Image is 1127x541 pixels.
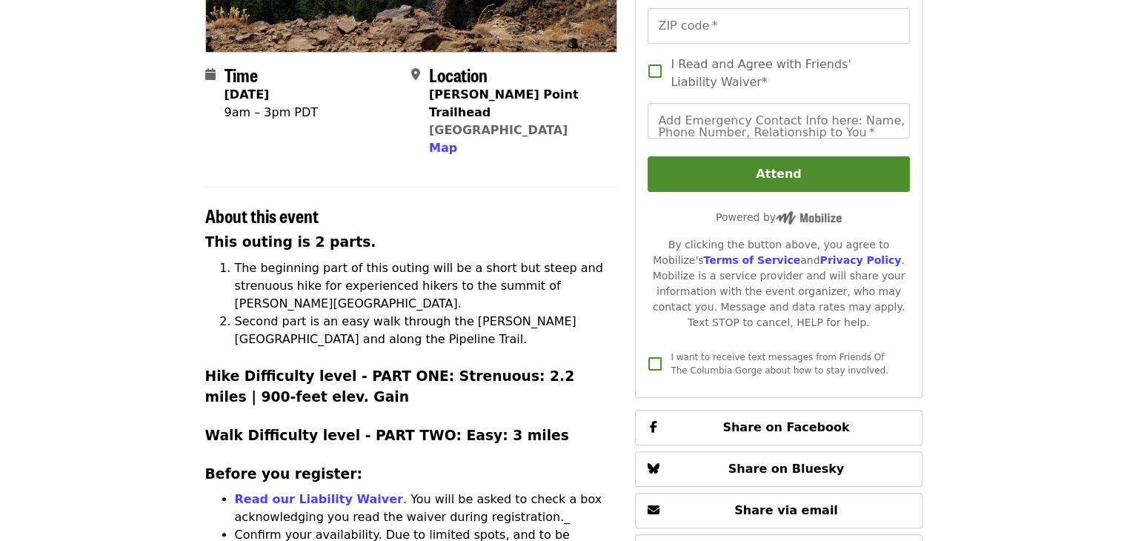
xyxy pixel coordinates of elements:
[411,67,420,82] i: map-marker-alt icon
[235,313,618,348] li: Second part is an easy walk through the [PERSON_NAME][GEOGRAPHIC_DATA] and along the Pipeline Trail.
[671,56,897,91] span: I Read and Agree with Friends' Liability Waiver*
[648,103,909,139] input: Add Emergency Contact Info here: Name, Phone Number, Relationship to You
[429,123,568,137] a: [GEOGRAPHIC_DATA]
[722,420,849,434] span: Share on Facebook
[734,503,838,517] span: Share via email
[205,232,618,253] h3: This outing is 2 parts.
[776,211,842,225] img: Powered by Mobilize
[429,87,579,119] strong: [PERSON_NAME] Point Trailhead
[716,211,842,223] span: Powered by
[635,451,922,487] button: Share on Bluesky
[635,493,922,528] button: Share via email
[205,202,319,228] span: About this event
[225,62,258,87] span: Time
[429,139,457,157] button: Map
[205,67,216,82] i: calendar icon
[205,366,618,408] h3: Hike Difficulty level - PART ONE: Strenuous: 2.2 miles | 900-feet elev. Gain
[225,87,270,102] strong: [DATE]
[429,141,457,155] span: Map
[648,237,909,331] div: By clicking the button above, you agree to Mobilize's and . Mobilize is a service provider and wi...
[235,491,618,526] p: . You will be asked to check a box acknowledging you read the waiver during registration._
[235,259,618,313] li: The beginning part of this outing will be a short but steep and strenuous hike for experienced hi...
[225,104,319,122] div: 9am – 3pm PDT
[728,462,845,476] span: Share on Bluesky
[820,254,901,266] a: Privacy Policy
[703,254,800,266] a: Terms of Service
[429,62,488,87] span: Location
[235,492,403,506] a: Read our Liability Waiver
[671,352,888,376] span: I want to receive text messages from Friends Of The Columbia Gorge about how to stay involved.
[648,8,909,44] input: ZIP code
[205,464,618,485] h3: Before you register:
[635,410,922,445] button: Share on Facebook
[205,425,618,446] h3: Walk Difficulty level - PART TWO: Easy: 3 miles
[648,156,909,192] button: Attend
